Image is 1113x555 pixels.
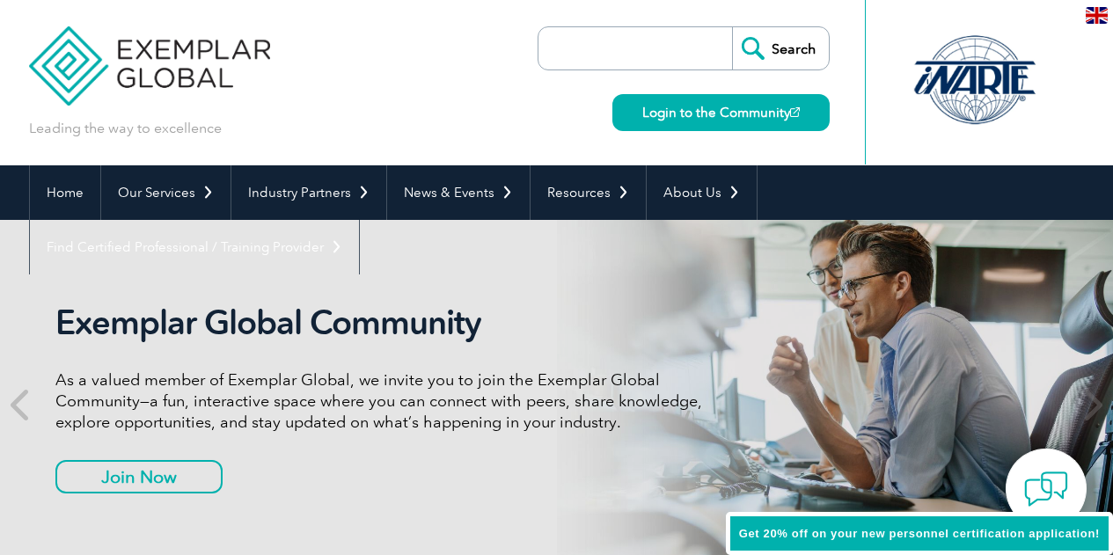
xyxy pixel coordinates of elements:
h2: Exemplar Global Community [55,303,715,343]
a: News & Events [387,165,530,220]
a: About Us [647,165,757,220]
p: As a valued member of Exemplar Global, we invite you to join the Exemplar Global Community—a fun,... [55,369,715,433]
a: Join Now [55,460,223,493]
a: Industry Partners [231,165,386,220]
span: Get 20% off on your new personnel certification application! [739,527,1100,540]
img: en [1086,7,1108,24]
img: open_square.png [790,107,800,117]
input: Search [732,27,829,69]
a: Home [30,165,100,220]
a: Login to the Community [612,94,830,131]
img: contact-chat.png [1024,467,1068,511]
p: Leading the way to excellence [29,119,222,138]
a: Resources [531,165,646,220]
a: Find Certified Professional / Training Provider [30,220,359,274]
a: Our Services [101,165,231,220]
